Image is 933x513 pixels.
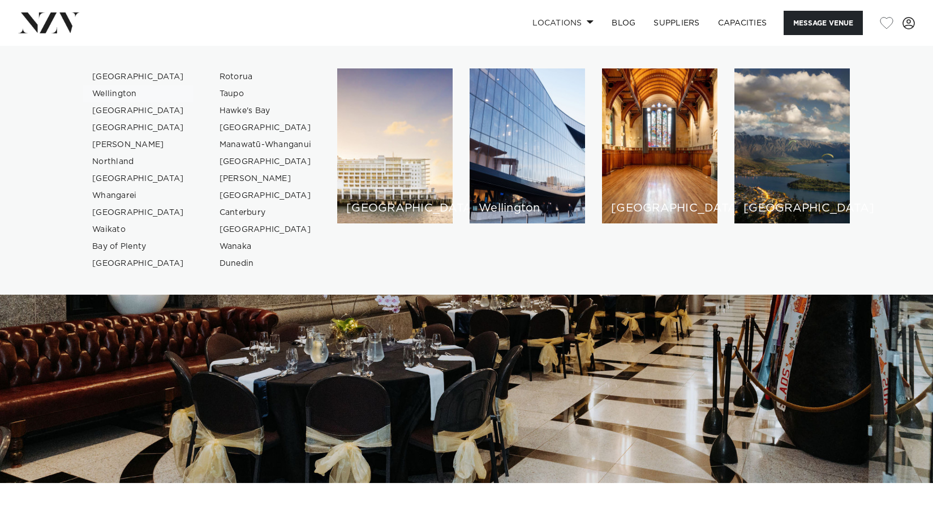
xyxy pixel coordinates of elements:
a: [PERSON_NAME] [210,170,321,187]
a: Hawke's Bay [210,102,321,119]
a: [GEOGRAPHIC_DATA] [83,102,194,119]
h6: [GEOGRAPHIC_DATA] [346,202,444,214]
a: BLOG [603,11,644,35]
a: Northland [83,153,194,170]
a: Wanaka [210,238,321,255]
a: Wellington venues Wellington [470,68,585,223]
a: Taupo [210,85,321,102]
a: Wellington [83,85,194,102]
a: [GEOGRAPHIC_DATA] [210,187,321,204]
a: [GEOGRAPHIC_DATA] [210,221,321,238]
a: [GEOGRAPHIC_DATA] [83,119,194,136]
a: SUPPLIERS [644,11,708,35]
a: Capacities [709,11,776,35]
a: [GEOGRAPHIC_DATA] [83,204,194,221]
a: Locations [523,11,603,35]
a: [GEOGRAPHIC_DATA] [83,68,194,85]
a: Waikato [83,221,194,238]
a: Whangarei [83,187,194,204]
h6: [GEOGRAPHIC_DATA] [743,202,841,214]
a: Rotorua [210,68,321,85]
a: [PERSON_NAME] [83,136,194,153]
a: [GEOGRAPHIC_DATA] [83,170,194,187]
a: Auckland venues [GEOGRAPHIC_DATA] [337,68,453,223]
button: Message Venue [784,11,863,35]
a: [GEOGRAPHIC_DATA] [210,153,321,170]
h6: [GEOGRAPHIC_DATA] [611,202,708,214]
img: nzv-logo.png [18,12,80,33]
a: [GEOGRAPHIC_DATA] [83,255,194,272]
a: Dunedin [210,255,321,272]
a: [GEOGRAPHIC_DATA] [210,119,321,136]
a: Queenstown venues [GEOGRAPHIC_DATA] [734,68,850,223]
a: Christchurch venues [GEOGRAPHIC_DATA] [602,68,717,223]
h6: Wellington [479,202,576,214]
a: Canterbury [210,204,321,221]
a: Manawatū-Whanganui [210,136,321,153]
a: Bay of Plenty [83,238,194,255]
